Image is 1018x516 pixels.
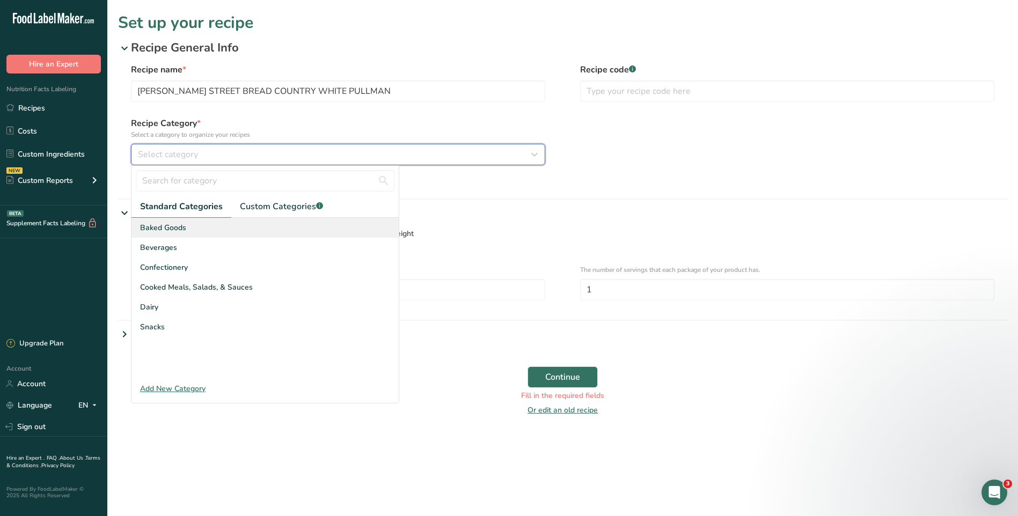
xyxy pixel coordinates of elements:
[140,321,165,333] span: Snacks
[140,242,177,253] span: Beverages
[6,454,45,462] a: Hire an Expert .
[6,167,23,174] div: NEW
[131,144,545,165] button: Select category
[528,366,598,388] button: Continue
[41,462,75,469] a: Privacy Policy
[131,63,545,76] label: Recipe name
[6,396,52,415] a: Language
[47,454,60,462] a: FAQ .
[6,175,73,186] div: Custom Reports
[140,262,188,273] span: Confectionery
[528,405,598,415] a: Or edit an old recipe
[131,204,1007,222] p: Serving Size
[140,222,186,233] span: Baked Goods
[118,39,1007,57] div: Recipe General Info
[138,148,198,161] span: Select category
[131,325,1007,343] p: Advanced Setup
[580,80,994,102] input: Type your recipe code here
[140,282,253,293] span: Cooked Meals, Salads, & Sauces
[580,63,994,76] label: Recipe code
[240,200,323,213] span: Custom Categories
[6,338,63,349] div: Upgrade Plan
[60,454,85,462] a: About Us .
[124,390,1001,401] div: Fill in the required fields
[78,399,101,412] div: EN
[118,325,1007,343] div: Advanced Setup
[131,39,1007,57] p: Recipe General Info
[140,200,223,213] span: Standard Categories
[131,383,399,394] div: Add New Category
[580,265,994,275] p: The number of servings that each package of your product has.
[131,130,545,139] p: Select a category to organize your recipes
[131,117,545,139] label: Recipe Category
[6,486,101,499] div: Powered By FoodLabelMaker © 2025 All Rights Reserved
[118,11,1007,35] h1: Set up your recipe
[140,301,158,313] span: Dairy
[136,170,394,191] input: Search for category
[6,55,101,73] button: Hire an Expert
[545,371,580,384] span: Continue
[7,210,24,217] div: BETA
[982,480,1007,505] iframe: Intercom live chat
[118,204,1007,222] div: Serving Size
[1004,480,1012,488] span: 3
[131,80,545,102] input: Type your recipe name here
[6,454,100,469] a: Terms & Conditions .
